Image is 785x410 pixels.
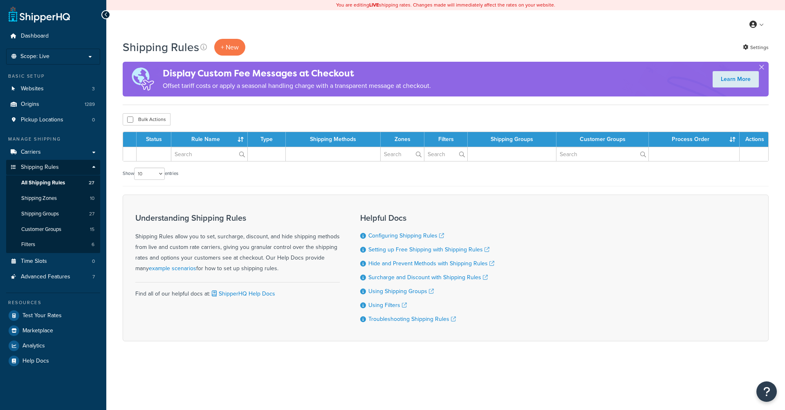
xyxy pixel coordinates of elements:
a: Marketplace [6,323,100,338]
th: Filters [424,132,468,147]
img: duties-banner-06bc72dcb5fe05cb3f9472aba00be2ae8eb53ab6f0d8bb03d382ba314ac3c341.png [123,62,163,96]
a: ShipperHQ Help Docs [210,289,275,298]
th: Type [248,132,286,147]
a: Advanced Features 7 [6,269,100,285]
div: Basic Setup [6,73,100,80]
a: Setting up Free Shipping with Shipping Rules [368,245,489,254]
span: 27 [89,211,94,217]
a: Surcharge and Discount with Shipping Rules [368,273,488,282]
span: 1289 [85,101,95,108]
a: Using Shipping Groups [368,287,434,296]
li: Pickup Locations [6,112,100,128]
span: 6 [92,241,94,248]
th: Actions [740,132,768,147]
a: Pickup Locations 0 [6,112,100,128]
h4: Display Custom Fee Messages at Checkout [163,67,431,80]
span: 0 [92,117,95,123]
span: Websites [21,85,44,92]
button: Open Resource Center [756,381,777,402]
a: Carriers [6,145,100,160]
span: Shipping Groups [21,211,59,217]
button: Bulk Actions [123,113,170,125]
a: Shipping Zones 10 [6,191,100,206]
li: Customer Groups [6,222,100,237]
a: Hide and Prevent Methods with Shipping Rules [368,259,494,268]
span: Carriers [21,149,41,156]
b: LIVE [369,1,379,9]
li: Origins [6,97,100,112]
span: Scope: Live [20,53,49,60]
th: Rule Name [171,132,248,147]
input: Search [424,147,467,161]
span: Time Slots [21,258,47,265]
input: Search [381,147,424,161]
span: 0 [92,258,95,265]
a: example scenarios [149,264,196,273]
span: 10 [90,195,94,202]
div: Resources [6,299,100,306]
li: Advanced Features [6,269,100,285]
label: Show entries [123,168,178,180]
a: Learn More [713,71,759,87]
a: Dashboard [6,29,100,44]
span: 7 [92,273,95,280]
span: 15 [90,226,94,233]
th: Shipping Methods [286,132,381,147]
a: Configuring Shipping Rules [368,231,444,240]
a: Origins 1289 [6,97,100,112]
span: Shipping Zones [21,195,57,202]
h3: Understanding Shipping Rules [135,213,340,222]
span: Marketplace [22,327,53,334]
a: Troubleshooting Shipping Rules [368,315,456,323]
th: Shipping Groups [468,132,556,147]
select: Showentries [134,168,165,180]
span: Test Your Rates [22,312,62,319]
a: Shipping Rules [6,160,100,175]
span: Pickup Locations [21,117,63,123]
th: Status [137,132,171,147]
p: + New [214,39,245,56]
a: Analytics [6,338,100,353]
a: Test Your Rates [6,308,100,323]
li: Shipping Rules [6,160,100,253]
span: Help Docs [22,358,49,365]
th: Customer Groups [556,132,649,147]
li: All Shipping Rules [6,175,100,190]
th: Zones [381,132,424,147]
span: Filters [21,241,35,248]
li: Filters [6,237,100,252]
p: Offset tariff costs or apply a seasonal handling charge with a transparent message at checkout. [163,80,431,92]
a: Using Filters [368,301,407,309]
a: ShipperHQ Home [9,6,70,22]
span: 3 [92,85,95,92]
li: Shipping Zones [6,191,100,206]
th: Process Order [649,132,740,147]
span: All Shipping Rules [21,179,65,186]
li: Time Slots [6,254,100,269]
span: Advanced Features [21,273,70,280]
li: Websites [6,81,100,96]
a: Settings [743,42,769,53]
span: Analytics [22,343,45,350]
h3: Helpful Docs [360,213,494,222]
span: Customer Groups [21,226,61,233]
a: Customer Groups 15 [6,222,100,237]
div: Manage Shipping [6,136,100,143]
a: Shipping Groups 27 [6,206,100,222]
a: Filters 6 [6,237,100,252]
li: Shipping Groups [6,206,100,222]
a: Time Slots 0 [6,254,100,269]
a: All Shipping Rules 27 [6,175,100,190]
span: Dashboard [21,33,49,40]
div: Shipping Rules allow you to set, surcharge, discount, and hide shipping methods from live and cus... [135,213,340,274]
h1: Shipping Rules [123,39,199,55]
div: Find all of our helpful docs at: [135,282,340,299]
span: Origins [21,101,39,108]
a: Help Docs [6,354,100,368]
